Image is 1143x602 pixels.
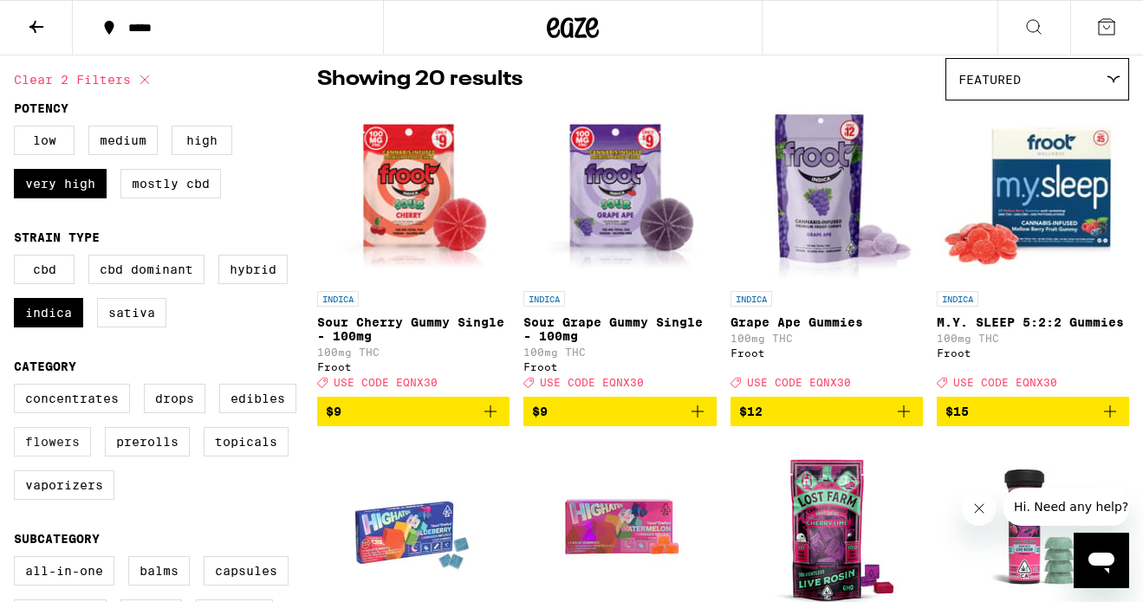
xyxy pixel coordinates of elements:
[532,405,548,418] span: $9
[218,255,288,284] label: Hybrid
[523,291,565,307] p: INDICA
[88,255,205,284] label: CBD Dominant
[937,291,978,307] p: INDICA
[739,405,763,418] span: $12
[219,384,296,413] label: Edibles
[731,315,923,329] p: Grape Ape Gummies
[731,347,923,359] div: Froot
[523,361,716,372] div: Froot
[97,298,166,327] label: Sativa
[14,255,75,284] label: CBD
[14,384,130,413] label: Concentrates
[317,109,510,397] a: Open page for Sour Cherry Gummy Single - 100mg from Froot
[731,333,923,344] p: 100mg THC
[945,405,969,418] span: $15
[523,346,716,358] p: 100mg THC
[523,397,716,426] button: Add to bag
[953,377,1057,388] span: USE CODE EQNX30
[940,109,1125,282] img: Froot - M.Y. SLEEP 5:2:2 Gummies
[937,315,1129,329] p: M.Y. SLEEP 5:2:2 Gummies
[14,169,107,198] label: Very High
[14,470,114,500] label: Vaporizers
[317,361,510,372] div: Froot
[317,291,359,307] p: INDICA
[14,359,76,373] legend: Category
[1074,533,1129,588] iframe: Button to launch messaging window
[334,377,438,388] span: USE CODE EQNX30
[14,126,75,155] label: Low
[317,315,510,343] p: Sour Cherry Gummy Single - 100mg
[88,126,158,155] label: Medium
[1003,488,1129,526] iframe: Message from company
[317,397,510,426] button: Add to bag
[958,73,1021,87] span: Featured
[737,109,915,282] img: Froot - Grape Ape Gummies
[144,384,205,413] label: Drops
[523,109,716,397] a: Open page for Sour Grape Gummy Single - 100mg from Froot
[962,491,997,526] iframe: Close message
[172,126,232,155] label: High
[937,333,1129,344] p: 100mg THC
[731,109,923,397] a: Open page for Grape Ape Gummies from Froot
[14,427,91,456] label: Flowers
[937,397,1129,426] button: Add to bag
[105,427,190,456] label: Prerolls
[731,397,923,426] button: Add to bag
[326,405,341,418] span: $9
[14,298,83,327] label: Indica
[14,556,114,586] label: All-In-One
[523,315,716,343] p: Sour Grape Gummy Single - 100mg
[731,291,772,307] p: INDICA
[14,230,100,244] legend: Strain Type
[937,347,1129,359] div: Froot
[317,65,523,94] p: Showing 20 results
[523,109,716,282] img: Froot - Sour Grape Gummy Single - 100mg
[128,556,190,586] label: Balms
[14,532,100,546] legend: Subcategory
[14,101,68,115] legend: Potency
[204,427,289,456] label: Topicals
[120,169,221,198] label: Mostly CBD
[14,58,155,101] button: Clear 2 filters
[540,377,644,388] span: USE CODE EQNX30
[317,346,510,358] p: 100mg THC
[747,377,851,388] span: USE CODE EQNX30
[204,556,289,586] label: Capsules
[937,109,1129,397] a: Open page for M.Y. SLEEP 5:2:2 Gummies from Froot
[317,109,510,282] img: Froot - Sour Cherry Gummy Single - 100mg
